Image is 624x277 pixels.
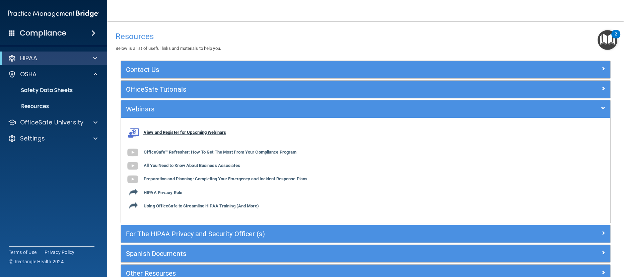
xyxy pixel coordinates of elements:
[126,250,483,257] h5: Spanish Documents
[116,46,221,51] span: Below is a list of useful links and materials to help you.
[126,228,605,239] a: For The HIPAA Privacy and Security Officer (s)
[615,34,617,43] div: 2
[144,177,307,182] b: Preparation and Planning: Completing Your Emergency and Incident Response Plans
[126,173,139,186] img: gray_youtube_icon.38fcd6cc.png
[8,70,97,78] a: OSHA
[20,54,37,62] p: HIPAA
[144,203,259,208] b: Using OfficeSafe to Streamline HIPAA Training (And More)
[144,190,182,195] b: HIPAA Privacy Rule
[20,70,37,78] p: OSHA
[126,64,605,75] a: Contact Us
[126,230,483,238] h5: For The HIPAA Privacy and Security Officer (s)
[8,7,99,20] img: PMB logo
[8,118,97,126] a: OfficeSafe University
[126,105,483,113] h5: Webinars
[4,87,96,94] p: Safety Data Sheets
[20,134,45,143] p: Settings
[9,258,64,265] span: Ⓒ Rectangle Health 2024
[144,130,226,135] b: View and Register for Upcoming Webinars
[126,270,483,277] h5: Other Resources
[126,146,139,159] img: gray_youtube_icon.38fcd6cc.png
[126,66,483,73] h5: Contact Us
[126,159,139,173] img: gray_youtube_icon.38fcd6cc.png
[4,103,96,110] p: Resources
[9,249,37,256] a: Terms of Use
[45,249,75,256] a: Privacy Policy
[20,118,83,126] p: OfficeSafe University
[129,188,138,196] img: icon-export.b9366987.png
[126,86,483,93] h5: OfficeSafe Tutorials
[126,104,605,114] a: Webinars
[126,248,605,259] a: Spanish Documents
[144,150,296,155] b: OfficeSafe™ Refresher: How To Get The Most From Your Compliance Program
[129,201,138,209] img: icon-export.b9366987.png
[126,128,139,138] img: webinarIcon.c7ebbf15.png
[20,28,66,38] h4: Compliance
[144,163,240,168] b: All You Need to Know About Business Associates
[8,54,97,62] a: HIPAA
[126,203,259,208] a: Using OfficeSafe to Streamline HIPAA Training (And More)
[116,32,616,41] h4: Resources
[126,190,182,195] a: HIPAA Privacy Rule
[598,30,617,50] button: Open Resource Center, 2 new notifications
[126,84,605,95] a: OfficeSafe Tutorials
[8,134,97,143] a: Settings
